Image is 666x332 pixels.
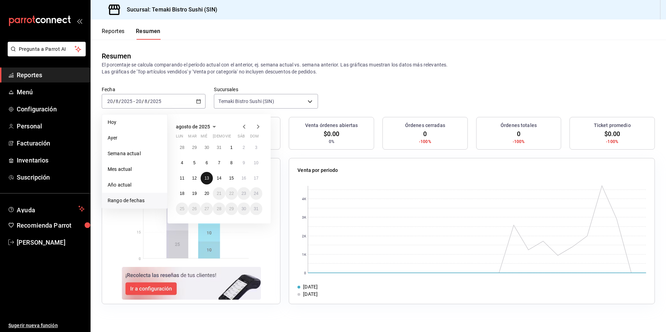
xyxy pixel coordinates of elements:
abbr: 29 de julio de 2025 [192,145,196,150]
button: 28 de julio de 2025 [176,141,188,154]
h3: Ticket promedio [594,122,631,129]
button: 31 de agosto de 2025 [250,203,262,215]
button: 16 de agosto de 2025 [238,172,250,184]
abbr: 2 de agosto de 2025 [242,145,245,150]
div: [DATE] [303,291,318,298]
span: -100% [606,139,618,145]
span: Reportes [17,70,85,80]
span: Rango de fechas [108,197,162,204]
abbr: 4 de agosto de 2025 [181,160,183,165]
button: 18 de agosto de 2025 [176,187,188,200]
abbr: sábado [238,134,245,141]
abbr: 20 de agosto de 2025 [204,191,209,196]
abbr: 1 de agosto de 2025 [230,145,233,150]
span: Año actual [108,181,162,189]
button: 19 de agosto de 2025 [188,187,200,200]
button: 8 de agosto de 2025 [225,157,238,169]
button: 7 de agosto de 2025 [213,157,225,169]
abbr: 14 de agosto de 2025 [217,176,221,181]
abbr: 25 de agosto de 2025 [180,206,184,211]
button: 6 de agosto de 2025 [201,157,213,169]
abbr: 7 de agosto de 2025 [218,160,220,165]
abbr: domingo [250,134,259,141]
abbr: 3 de agosto de 2025 [255,145,257,150]
span: 0 [423,129,427,139]
span: / [148,98,150,104]
span: agosto de 2025 [176,124,210,129]
abbr: 30 de julio de 2025 [204,145,209,150]
button: 23 de agosto de 2025 [238,187,250,200]
span: -100% [513,139,525,145]
abbr: 31 de julio de 2025 [217,145,221,150]
label: Fecha [102,87,206,92]
button: 2 de agosto de 2025 [238,141,250,154]
abbr: jueves [213,134,254,141]
span: [PERSON_NAME] [17,238,85,247]
h3: Órdenes cerradas [405,122,445,129]
input: -- [115,98,119,104]
button: 28 de agosto de 2025 [213,203,225,215]
span: / [142,98,144,104]
abbr: 17 de agosto de 2025 [254,176,258,181]
span: Menú [17,87,85,97]
div: [DATE] [303,283,318,291]
abbr: 18 de agosto de 2025 [180,191,184,196]
abbr: 13 de agosto de 2025 [204,176,209,181]
span: / [113,98,115,104]
span: Inventarios [17,156,85,165]
abbr: 29 de agosto de 2025 [229,206,234,211]
p: El porcentaje se calcula comparando el período actual con el anterior, ej. semana actual vs. sema... [102,61,655,75]
button: 14 de agosto de 2025 [213,172,225,184]
h3: Venta órdenes abiertas [305,122,358,129]
button: 21 de agosto de 2025 [213,187,225,200]
abbr: 31 de agosto de 2025 [254,206,258,211]
span: $0.00 [324,129,340,139]
span: Personal [17,121,85,131]
span: Facturación [17,139,85,148]
button: Pregunta a Parrot AI [8,42,86,56]
button: 31 de julio de 2025 [213,141,225,154]
abbr: 19 de agosto de 2025 [192,191,196,196]
p: Venta por periodo [297,167,338,174]
button: 13 de agosto de 2025 [201,172,213,184]
abbr: 10 de agosto de 2025 [254,160,258,165]
button: 29 de agosto de 2025 [225,203,238,215]
a: Pregunta a Parrot AI [5,50,86,58]
input: ---- [121,98,133,104]
button: 5 de agosto de 2025 [188,157,200,169]
abbr: 9 de agosto de 2025 [242,160,245,165]
text: 1K [302,253,307,256]
text: 0 [304,271,306,275]
input: -- [107,98,113,104]
span: Ayuda [17,205,76,213]
span: $0.00 [604,129,620,139]
abbr: lunes [176,134,183,141]
abbr: 28 de agosto de 2025 [217,206,221,211]
button: 30 de julio de 2025 [201,141,213,154]
button: agosto de 2025 [176,122,218,131]
abbr: miércoles [201,134,207,141]
button: 22 de agosto de 2025 [225,187,238,200]
abbr: 21 de agosto de 2025 [217,191,221,196]
abbr: 16 de agosto de 2025 [241,176,246,181]
abbr: 12 de agosto de 2025 [192,176,196,181]
abbr: 27 de agosto de 2025 [204,206,209,211]
h3: Sucursal: Temaki Bistro Sushi (SIN) [121,6,218,14]
button: 26 de agosto de 2025 [188,203,200,215]
button: 27 de agosto de 2025 [201,203,213,215]
text: 3K [302,215,307,219]
label: Sucursales [214,87,318,92]
button: 11 de agosto de 2025 [176,172,188,184]
span: - [133,98,135,104]
button: 17 de agosto de 2025 [250,172,262,184]
span: Ayer [108,134,162,142]
h3: Órdenes totales [501,122,537,129]
abbr: 28 de julio de 2025 [180,145,184,150]
abbr: 26 de agosto de 2025 [192,206,196,211]
span: Recomienda Parrot [17,221,85,230]
button: 4 de agosto de 2025 [176,157,188,169]
div: Resumen [102,51,131,61]
button: 24 de agosto de 2025 [250,187,262,200]
button: 10 de agosto de 2025 [250,157,262,169]
button: 1 de agosto de 2025 [225,141,238,154]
